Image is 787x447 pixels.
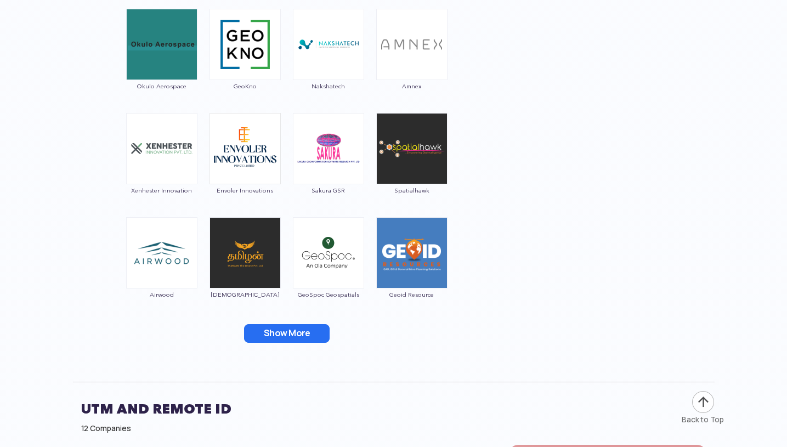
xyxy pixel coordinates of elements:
h2: UTM and Remote ID [81,395,706,423]
img: img_geoid.png [376,217,448,288]
div: 12 Companies [81,423,706,434]
a: GeoSpoc Geospatials [292,247,365,298]
a: [DEMOGRAPHIC_DATA] [209,247,281,298]
span: [DEMOGRAPHIC_DATA] [209,291,281,298]
span: Airwood [126,291,198,298]
span: Geoid Resource [376,291,448,298]
span: Okulo Aerospace [126,83,198,89]
a: Okulo Aerospace [126,39,198,89]
img: img_spatialhawk.png [376,113,448,184]
img: img_geospoc.png [293,217,364,288]
a: Nakshatech [292,39,365,89]
img: img_nakshatech.png [293,9,364,80]
img: img_tamilan.png [210,217,281,288]
img: ic_envoler.png [210,113,281,184]
span: Xenhester Innovation [126,187,198,194]
a: Amnex [376,39,448,89]
img: img_xenhester.png [126,113,197,184]
img: ic_airwood.png [126,217,197,288]
span: Amnex [376,83,448,89]
a: GeoKno [209,39,281,89]
span: GeoSpoc Geospatials [292,291,365,298]
span: GeoKno [209,83,281,89]
a: Spatialhawk [376,143,448,194]
img: img_amnex.png [376,9,448,80]
span: Envoler Innovations [209,187,281,194]
img: img_sakura.png [293,113,364,184]
a: Sakura GSR [292,143,365,194]
span: Nakshatech [292,83,365,89]
span: Sakura GSR [292,187,365,194]
div: Back to Top [682,414,724,425]
img: ic_arrow-up.png [691,390,715,414]
a: Envoler Innovations [209,143,281,194]
a: Geoid Resource [376,247,448,298]
a: Xenhester Innovation [126,143,198,194]
span: Spatialhawk [376,187,448,194]
button: Show More [244,324,330,343]
img: img_okulo.png [126,9,197,80]
a: Airwood [126,247,198,298]
img: img_geokno.png [210,9,281,80]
